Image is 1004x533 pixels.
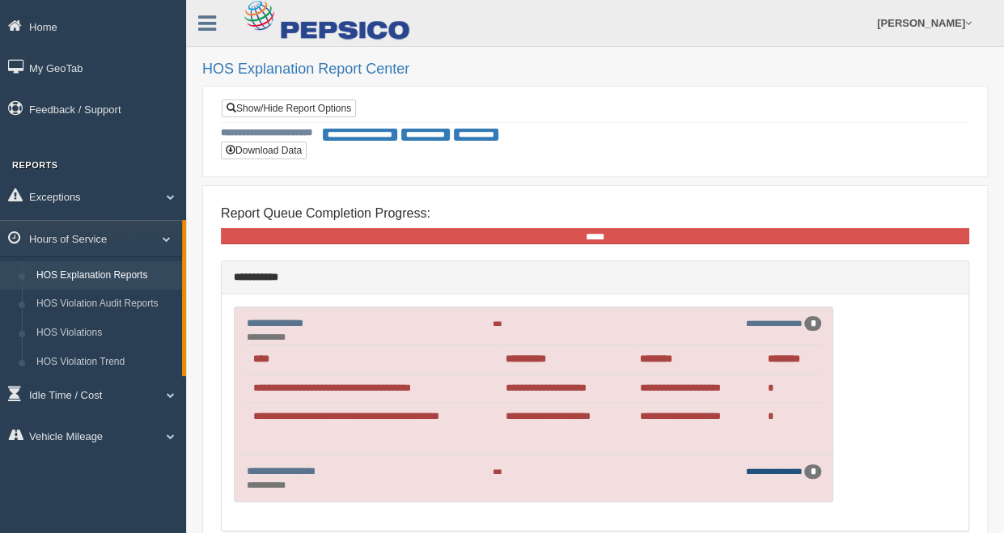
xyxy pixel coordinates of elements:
a: HOS Violation Trend [29,348,182,377]
a: Show/Hide Report Options [222,99,356,117]
h2: HOS Explanation Report Center [202,61,988,78]
a: HOS Violation Audit Reports [29,290,182,319]
a: HOS Explanation Reports [29,261,182,290]
button: Download Data [221,142,307,159]
a: HOS Violations [29,319,182,348]
h4: Report Queue Completion Progress: [221,206,969,221]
